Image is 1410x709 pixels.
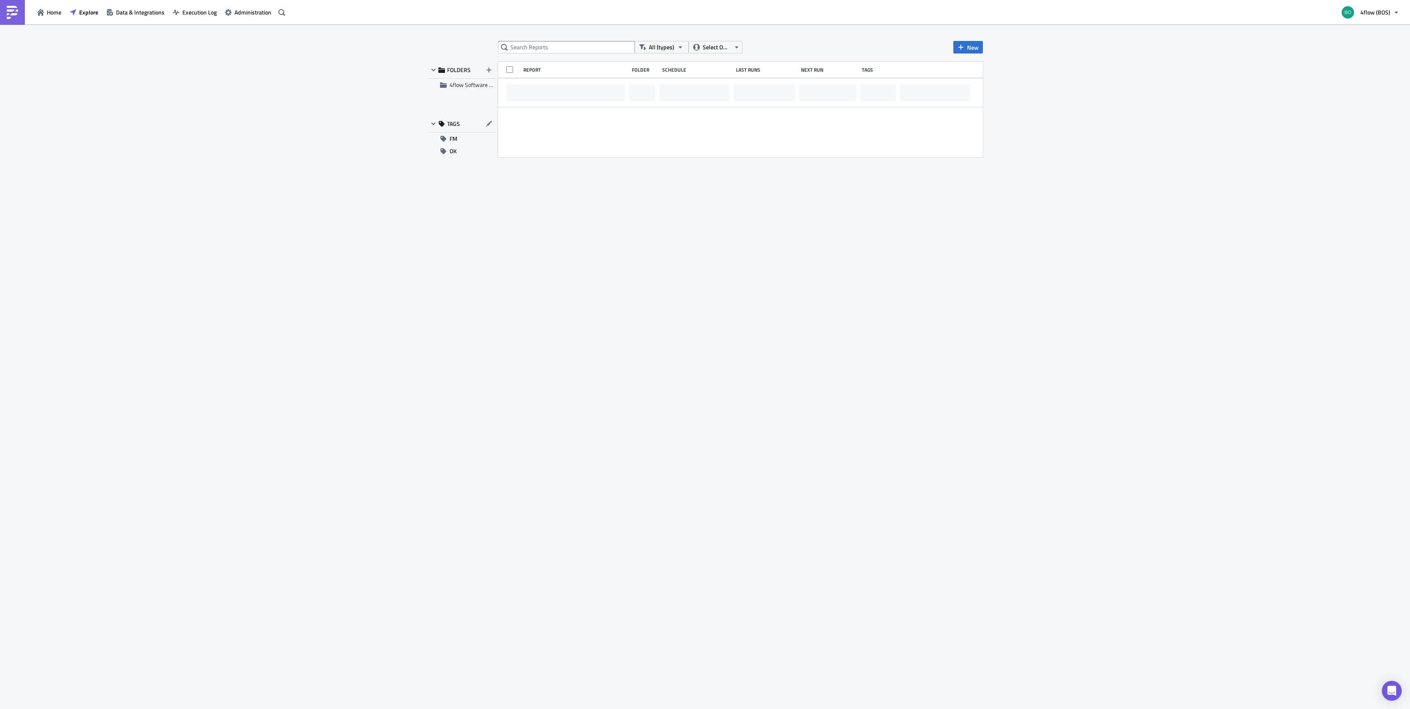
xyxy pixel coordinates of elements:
span: Execution Log [182,8,217,17]
div: Report [523,67,628,73]
input: Search Reports [498,41,635,53]
div: Open Intercom Messenger [1382,681,1402,701]
span: Data & Integrations [116,8,164,17]
button: New [953,41,983,53]
span: 4flow Software KAM [450,80,501,89]
button: Execution Log [169,6,221,19]
div: Next Run [801,67,858,73]
button: Select Owner [689,41,742,53]
div: Folder [632,67,658,73]
span: OK [450,145,457,157]
span: 4flow (BOS) [1360,8,1390,17]
span: All (types) [649,43,674,52]
span: New [967,43,979,52]
button: Data & Integrations [102,6,169,19]
span: Explore [79,8,98,17]
span: FOLDERS [447,66,471,74]
button: Home [33,6,65,19]
img: Avatar [1341,5,1355,19]
button: 4flow (BOS) [1337,3,1404,22]
span: Select Owner [703,43,730,52]
div: Last Runs [736,67,797,73]
button: OK [428,145,496,157]
button: Explore [65,6,102,19]
div: Schedule [662,67,732,73]
div: Tags [862,67,897,73]
span: TAGS [447,120,460,128]
span: Home [47,8,61,17]
img: PushMetrics [6,6,19,19]
button: Administration [221,6,276,19]
span: Administration [235,8,271,17]
button: FM [428,133,496,145]
button: All (types) [635,41,689,53]
span: FM [450,133,457,145]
